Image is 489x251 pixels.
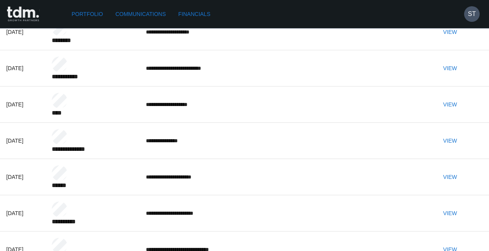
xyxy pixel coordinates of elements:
button: View [438,61,463,76]
button: View [438,25,463,39]
button: View [438,134,463,148]
button: View [438,170,463,184]
a: Portfolio [68,7,106,21]
button: ST [464,6,480,22]
a: Financials [175,7,213,21]
button: View [438,97,463,112]
h6: ST [468,9,476,19]
a: Communications [112,7,169,21]
button: View [438,206,463,221]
